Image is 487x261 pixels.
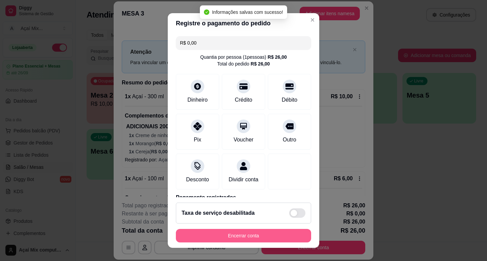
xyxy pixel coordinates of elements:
div: Desconto [186,176,209,184]
div: R$ 26,00 [251,60,270,67]
span: Informações salvas com sucesso! [212,9,283,15]
div: Quantia por pessoa ( 1 pessoas) [200,54,287,60]
p: Pagamento registrados [176,193,311,202]
h2: Taxa de serviço desabilitada [182,209,255,217]
div: Total do pedido [217,60,270,67]
header: Registre o pagamento do pedido [168,13,319,33]
div: Voucher [234,136,254,144]
span: check-circle [204,9,209,15]
div: Dividir conta [229,176,258,184]
div: Débito [282,96,297,104]
div: Pix [194,136,201,144]
div: Dinheiro [187,96,208,104]
div: Crédito [235,96,252,104]
div: R$ 26,00 [268,54,287,60]
input: Ex.: hambúrguer de cordeiro [180,36,307,50]
button: Close [307,15,318,25]
button: Encerrar conta [176,229,311,242]
div: Outro [283,136,296,144]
